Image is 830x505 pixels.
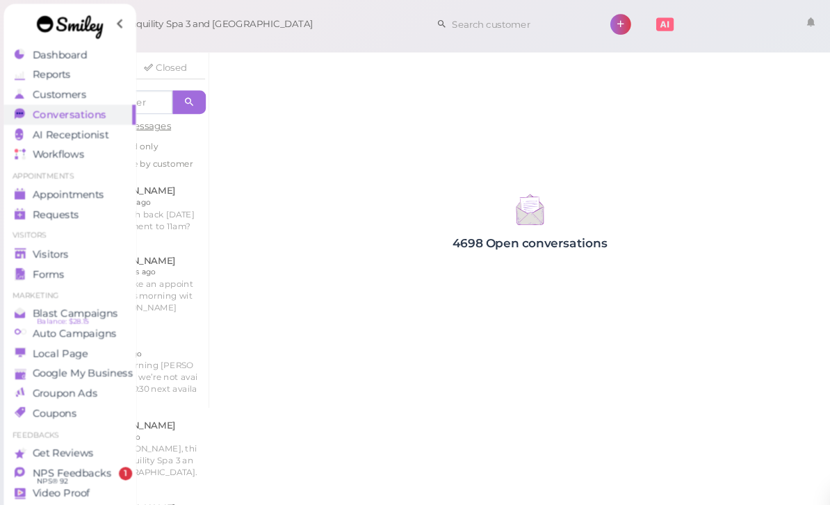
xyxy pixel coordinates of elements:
span: Reports [31,65,67,76]
li: Marketing [3,273,128,283]
span: Requests [31,196,74,208]
span: AI Receptionist [31,121,102,133]
a: AI Receptionist [3,117,128,136]
span: Balance: $28.15 [35,297,83,308]
a: Workflows [3,136,128,155]
a: Requests [3,192,128,211]
span: 1 [112,439,124,452]
input: Search customer [420,12,555,34]
li: Visitors [3,217,128,226]
a: Get Reviews [3,417,128,436]
span: Dashboard [31,46,82,58]
h4: 4698 Open conversations [197,222,799,235]
span: NPS Feedbacks [31,439,105,451]
span: Coupons [31,383,72,395]
img: inbox-9a7a3d6b6c357613d87aa0edb30543fa.svg [480,179,516,215]
a: Video Proof [3,454,128,473]
div: Call Min. Usage [17,486,68,495]
a: Coupons [3,379,128,398]
span: Video Proof [31,458,85,470]
a: NPS Feedbacks NPS® 92 1 [3,436,128,454]
span: Get Reviews [31,420,88,432]
a: Auto Campaigns [3,304,128,323]
span: Appointments [31,177,98,189]
a: Visitors [3,230,128,249]
div: Open Intercom Messenger [783,458,816,491]
span: Forms [31,252,60,264]
span: Auto Campaigns [31,308,110,320]
div: 2 % [105,486,114,495]
span: NPS® 92 [35,447,64,458]
a: Dashboard [3,42,128,61]
a: Blast Campaigns Balance: $28.15 [3,285,128,304]
span: Workflows [31,140,79,151]
li: Appointments [3,161,128,171]
a: Google My Business [3,342,128,361]
li: Feedbacks [3,404,128,414]
span: Customers [31,83,81,95]
a: Local Page [3,323,128,342]
a: Reports [3,61,128,80]
a: Forms [3,249,128,267]
a: Groupon Ads [3,361,128,379]
a: Closed [122,53,189,74]
span: Visitors [31,233,65,245]
a: Conversations [3,99,128,117]
a: Customers [3,80,128,99]
a: Appointments [3,174,128,192]
span: Local Page [31,326,83,338]
span: Google My Business [31,345,125,357]
span: Tranquility Spa 3 and [GEOGRAPHIC_DATA] [111,3,295,42]
span: Conversations [31,102,100,114]
span: Blast Campaigns [31,289,111,301]
span: Groupon Ads [31,364,92,376]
